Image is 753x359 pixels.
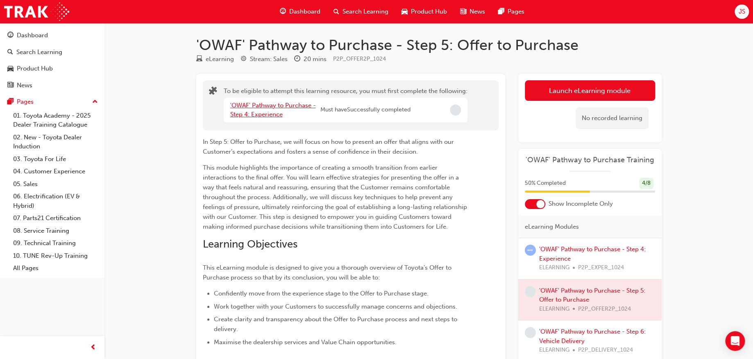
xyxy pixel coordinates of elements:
a: pages-iconPages [492,3,531,20]
span: up-icon [92,97,98,107]
a: 'OWAF' Pathway to Purchase - Step 4: Experience [539,245,646,262]
span: Search Learning [342,7,388,16]
span: Must have Successfully completed [320,105,411,115]
a: Product Hub [3,61,101,76]
a: 07. Parts21 Certification [10,212,101,225]
div: Search Learning [16,48,62,57]
span: Dashboard [289,7,320,16]
a: All Pages [10,262,101,275]
span: eLearning Modules [525,222,579,232]
span: prev-icon [90,343,96,353]
span: target-icon [240,56,247,63]
button: Pages [3,94,101,109]
button: DashboardSearch LearningProduct HubNews [3,26,101,94]
span: puzzle-icon [209,87,217,97]
a: 08. Service Training [10,225,101,237]
a: 10. TUNE Rev-Up Training [10,250,101,262]
div: Product Hub [17,64,53,73]
div: News [17,81,32,90]
span: This eLearning module is designed to give you a thorough overview of Toyota’s Offer to Purchase p... [203,264,453,281]
span: ELEARNING [539,263,569,273]
span: Pages [508,7,524,16]
span: JS [738,7,745,16]
img: Trak [4,2,69,21]
a: 'OWAF' Pathway to Purchase - Step 4: Experience [230,102,316,118]
h1: 'OWAF' Pathway to Purchase - Step 5: Offer to Purchase [196,36,662,54]
button: JS [735,5,749,19]
span: learningResourceType_ELEARNING-icon [196,56,202,63]
span: Maximise the dealership services and Value Chain opportunities. [214,339,397,346]
a: News [3,78,101,93]
a: car-iconProduct Hub [395,3,454,20]
div: Type [196,54,234,64]
span: guage-icon [280,7,286,17]
a: news-iconNews [454,3,492,20]
span: car-icon [7,65,14,73]
span: news-icon [460,7,466,17]
div: Pages [17,97,34,107]
span: search-icon [333,7,339,17]
a: 02. New - Toyota Dealer Induction [10,131,101,153]
span: Learning Objectives [203,238,297,250]
div: Stream: Sales [250,55,288,64]
span: Learning resource code [333,55,386,62]
a: 09. Technical Training [10,237,101,250]
div: 20 mins [304,55,327,64]
span: search-icon [7,49,13,56]
span: learningRecordVerb_ATTEMPT-icon [525,245,536,256]
a: 05. Sales [10,178,101,191]
a: 03. Toyota For Life [10,153,101,166]
span: Confidently move from the experience stage to the Offer to Purchase stage. [214,290,429,297]
span: car-icon [401,7,408,17]
span: In Step 5: Offer to Purchase, we will focus on how to present an offer that aligns with our Custo... [203,138,456,155]
button: Launch eLearning module [525,80,655,101]
span: learningRecordVerb_NONE-icon [525,286,536,297]
a: Dashboard [3,28,101,43]
span: Create clarity and transparency about the Offer to Purchase process and next steps to delivery. [214,316,459,333]
div: eLearning [206,55,234,64]
div: Duration [294,54,327,64]
a: 01. Toyota Academy - 2025 Dealer Training Catalogue [10,109,101,131]
a: 'OWAF' Pathway to Purchase Training [525,155,655,165]
span: Incomplete [450,105,461,116]
span: 50 % Completed [525,179,566,188]
div: No recorded learning [576,107,649,129]
div: Stream [240,54,288,64]
div: Dashboard [17,31,48,40]
span: This module highlights the importance of creating a smooth transition from earlier interactions t... [203,164,469,230]
span: Work together with your Customers to successfully manage concerns and objections. [214,303,457,310]
span: News [469,7,485,16]
div: Open Intercom Messenger [725,331,745,351]
a: Search Learning [3,45,101,60]
div: 4 / 8 [639,178,653,189]
span: pages-icon [7,98,14,106]
a: 04. Customer Experience [10,165,101,178]
a: 'OWAF' Pathway to Purchase - Step 6: Vehicle Delivery [539,328,646,345]
span: P2P_EXPER_1024 [578,263,624,273]
span: learningRecordVerb_NONE-icon [525,327,536,338]
a: 06. Electrification (EV & Hybrid) [10,190,101,212]
span: pages-icon [498,7,504,17]
span: ELEARNING [539,345,569,355]
span: guage-icon [7,32,14,39]
a: search-iconSearch Learning [327,3,395,20]
span: clock-icon [294,56,300,63]
div: To be eligible to attempt this learning resource, you must first complete the following: [224,86,467,124]
span: Show Incomplete Only [549,199,613,209]
span: news-icon [7,82,14,89]
span: Product Hub [411,7,447,16]
span: P2P_DELIVERY_1024 [578,345,633,355]
a: guage-iconDashboard [273,3,327,20]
